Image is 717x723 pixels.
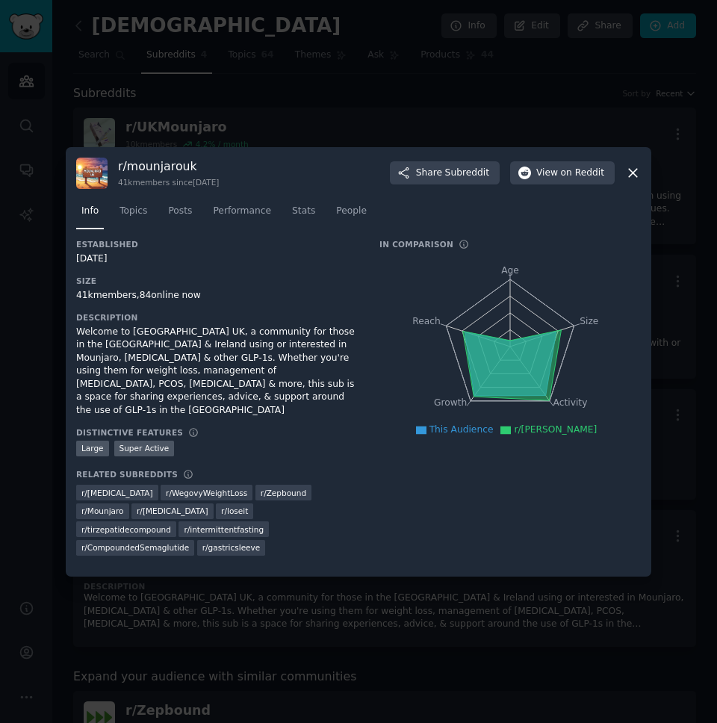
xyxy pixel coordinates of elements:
[213,205,271,218] span: Performance
[76,427,183,438] h3: Distinctive Features
[76,252,358,266] div: [DATE]
[208,199,276,230] a: Performance
[76,276,358,286] h3: Size
[202,542,261,553] span: r/ gastricsleeve
[163,199,197,230] a: Posts
[81,488,153,498] span: r/ [MEDICAL_DATA]
[536,167,604,180] span: View
[76,239,358,249] h3: Established
[292,205,315,218] span: Stats
[561,167,604,180] span: on Reddit
[81,524,171,535] span: r/ tirzepatidecompound
[81,205,99,218] span: Info
[501,265,519,276] tspan: Age
[76,469,178,480] h3: Related Subreddits
[118,177,219,187] div: 41k members since [DATE]
[261,488,306,498] span: r/ Zepbound
[168,205,192,218] span: Posts
[434,397,467,408] tspan: Growth
[184,524,264,535] span: r/ intermittentfasting
[114,199,152,230] a: Topics
[412,315,441,326] tspan: Reach
[137,506,208,516] span: r/ [MEDICAL_DATA]
[76,326,358,418] div: Welcome to [GEOGRAPHIC_DATA] UK, a community for those in the [GEOGRAPHIC_DATA] & Ireland using o...
[580,315,598,326] tspan: Size
[81,542,189,553] span: r/ CompoundedSemaglutide
[336,205,367,218] span: People
[553,397,588,408] tspan: Activity
[81,506,124,516] span: r/ Mounjaro
[76,158,108,189] img: mounjarouk
[514,424,597,435] span: r/[PERSON_NAME]
[76,199,104,230] a: Info
[390,161,500,185] button: ShareSubreddit
[445,167,489,180] span: Subreddit
[287,199,320,230] a: Stats
[76,441,109,456] div: Large
[331,199,372,230] a: People
[379,239,453,249] h3: In Comparison
[114,441,175,456] div: Super Active
[510,161,615,185] button: Viewon Reddit
[166,488,247,498] span: r/ WegovyWeightLoss
[416,167,489,180] span: Share
[119,205,147,218] span: Topics
[76,312,358,323] h3: Description
[221,506,248,516] span: r/ loseit
[118,158,219,174] h3: r/ mounjarouk
[76,289,358,302] div: 41k members, 84 online now
[429,424,494,435] span: This Audience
